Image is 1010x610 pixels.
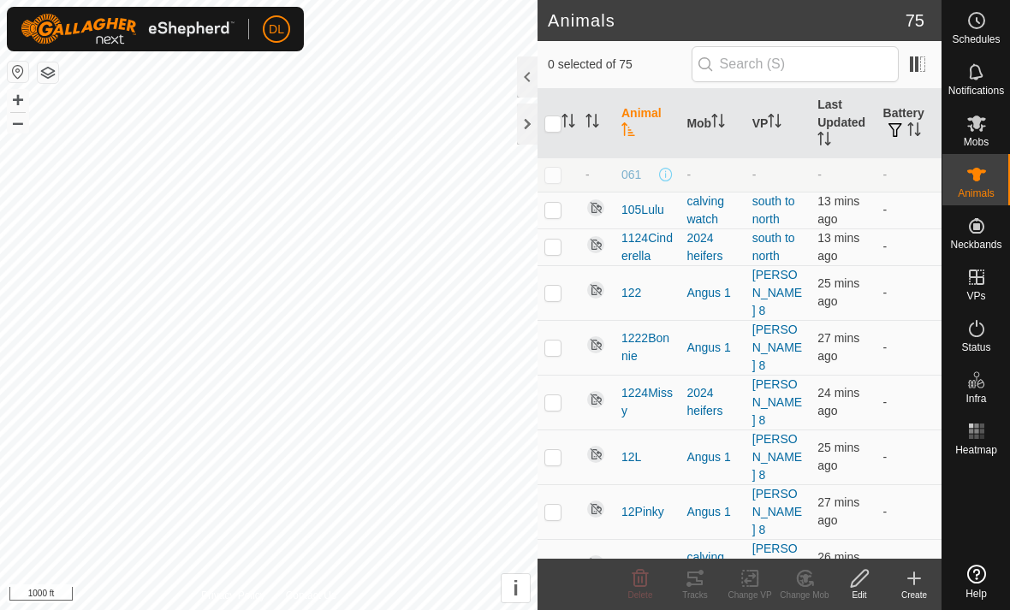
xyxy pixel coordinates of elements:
[950,240,1001,250] span: Neckbands
[964,137,989,147] span: Mobs
[955,445,997,455] span: Heatmap
[561,116,575,130] p-sorticon: Activate to sort
[752,168,757,181] app-display-virtual-paddock-transition: -
[585,198,606,218] img: returning off
[817,331,859,363] span: 7 Oct 2025 at 6:36 am
[686,548,738,584] div: calving watch
[286,588,336,603] a: Contact Us
[692,46,899,82] input: Search (S)
[502,574,530,602] button: i
[621,201,664,219] span: 105Lulu
[817,441,859,472] span: 7 Oct 2025 at 6:38 am
[746,89,811,158] th: VP
[8,62,28,82] button: Reset Map
[958,188,995,198] span: Animals
[585,168,590,181] span: -
[585,444,606,465] img: returning off
[876,265,942,320] td: -
[585,554,606,574] img: returning off
[876,375,942,429] td: -
[752,432,802,482] a: [PERSON_NAME] 8
[680,89,745,158] th: Mob
[668,589,722,601] div: Tracks
[876,429,942,484] td: -
[817,550,859,582] span: 7 Oct 2025 at 6:37 am
[817,231,859,263] span: 7 Oct 2025 at 6:50 am
[615,89,680,158] th: Animal
[686,384,738,420] div: 2024 heifers
[548,56,692,74] span: 0 selected of 75
[621,329,673,365] span: 1222Bonnie
[768,116,781,130] p-sorticon: Activate to sort
[817,134,831,148] p-sorticon: Activate to sort
[21,14,235,44] img: Gallagher Logo
[686,166,738,184] div: -
[817,495,859,527] span: 7 Oct 2025 at 6:36 am
[585,499,606,519] img: returning off
[752,487,802,536] a: [PERSON_NAME] 8
[686,503,738,521] div: Angus 1
[585,389,606,410] img: returning off
[722,589,777,601] div: Change VP
[585,116,599,130] p-sorticon: Activate to sort
[621,503,664,521] span: 12Pinky
[965,589,987,599] span: Help
[966,291,985,301] span: VPs
[876,228,942,265] td: -
[961,342,990,352] span: Status
[817,168,822,181] span: -
[752,542,802,591] a: [PERSON_NAME] 8
[513,577,519,600] span: i
[621,448,641,466] span: 12L
[876,192,942,228] td: -
[269,21,284,38] span: DL
[686,284,738,302] div: Angus 1
[8,90,28,110] button: +
[686,339,738,357] div: Angus 1
[965,394,986,404] span: Infra
[752,377,802,427] a: [PERSON_NAME] 8
[686,229,738,265] div: 2024 heifers
[628,590,653,600] span: Delete
[686,448,738,466] div: Angus 1
[621,125,635,139] p-sorticon: Activate to sort
[832,589,887,601] div: Edit
[621,558,648,576] span: 1319
[876,484,942,539] td: -
[952,34,1000,44] span: Schedules
[686,192,738,228] div: calving watch
[876,89,942,158] th: Battery
[621,284,641,302] span: 122
[752,323,802,372] a: [PERSON_NAME] 8
[585,280,606,300] img: returning off
[711,116,725,130] p-sorticon: Activate to sort
[752,268,802,317] a: [PERSON_NAME] 8
[621,166,641,184] span: 061
[817,276,859,308] span: 7 Oct 2025 at 6:38 am
[817,194,859,226] span: 7 Oct 2025 at 6:50 am
[948,86,1004,96] span: Notifications
[876,539,942,594] td: -
[817,386,859,418] span: 7 Oct 2025 at 6:39 am
[621,384,673,420] span: 1224Missy
[8,112,28,133] button: –
[777,589,832,601] div: Change Mob
[752,231,795,263] a: south to north
[621,229,673,265] span: 1124Cinderella
[876,320,942,375] td: -
[906,8,924,33] span: 75
[942,558,1010,606] a: Help
[907,125,921,139] p-sorticon: Activate to sort
[876,157,942,192] td: -
[585,234,606,255] img: returning off
[548,10,906,31] h2: Animals
[811,89,876,158] th: Last Updated
[887,589,942,601] div: Create
[201,588,265,603] a: Privacy Policy
[752,194,795,226] a: south to north
[38,62,58,83] button: Map Layers
[585,335,606,355] img: returning off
